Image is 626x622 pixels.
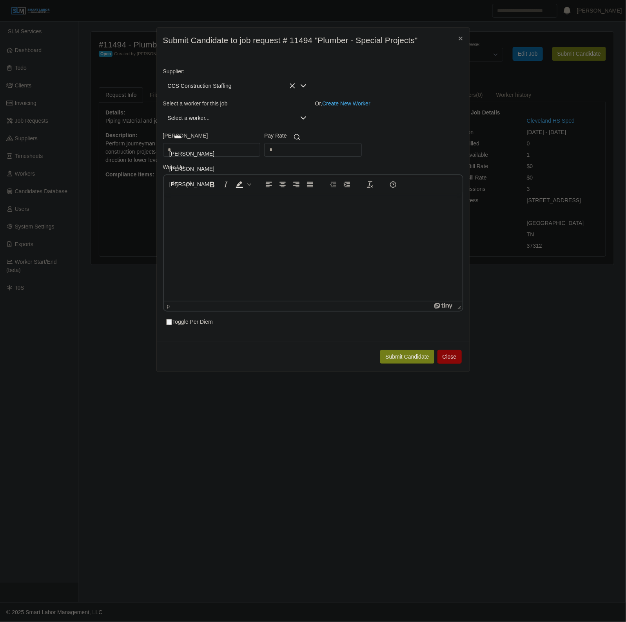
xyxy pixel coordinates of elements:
button: Submit Candidate [380,350,434,364]
div: p [167,303,170,309]
a: Powered by Tiny [434,303,454,309]
span: CCS Construction Staffing [163,79,296,93]
button: Help [386,179,399,190]
button: Increase indent [340,179,353,190]
span: [PERSON_NAME] [169,165,214,173]
li: Tony Wilson [165,147,310,161]
h4: Submit Candidate to job request # 11494 "Plumber - Special Projects" [163,34,418,47]
input: Toggle Per Diem [166,319,172,325]
iframe: Rich Text Area [164,194,463,301]
button: Close [437,350,462,364]
li: Tony Wright [165,162,310,176]
button: Justify [303,179,316,190]
button: Decrease indent [326,179,339,190]
a: Create New Worker [322,100,370,107]
label: Select a worker for this job [163,100,228,108]
button: Close [452,28,469,49]
span: [PERSON_NAME] [169,150,214,158]
span: [PERSON_NAME] [169,180,214,189]
span: × [458,34,463,43]
div: Or, [313,100,465,125]
li: Tony Pierre [165,177,310,192]
label: Toggle Per Diem [166,318,213,326]
label: Supplier: [163,67,185,76]
div: Press the Up and Down arrow keys to resize the editor. [454,301,463,311]
button: Clear formatting [363,179,376,190]
span: Select a worker... [163,111,296,125]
